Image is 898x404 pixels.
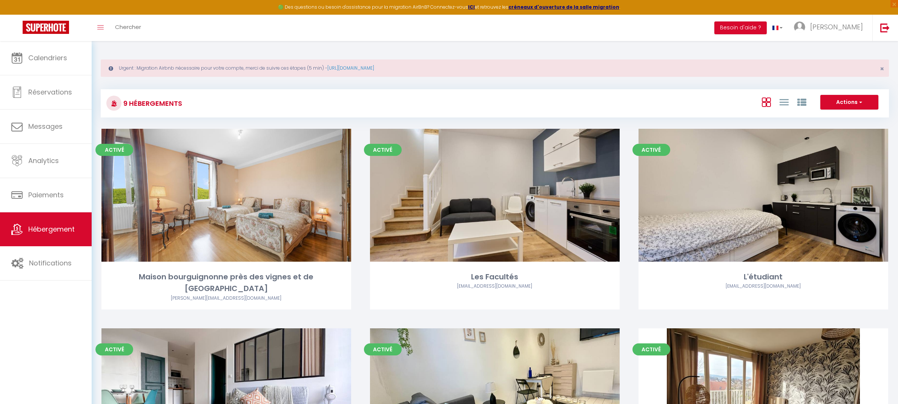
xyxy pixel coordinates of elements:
[101,295,351,302] div: Airbnb
[109,15,147,41] a: Chercher
[28,87,72,97] span: Réservations
[28,190,64,200] span: Paiements
[797,96,806,108] a: Vue par Groupe
[880,23,890,32] img: logout
[327,65,374,71] a: [URL][DOMAIN_NAME]
[714,21,767,34] button: Besoin d'aide ?
[794,21,805,33] img: ...
[95,144,133,156] span: Activé
[28,156,59,165] span: Analytics
[95,343,133,355] span: Activé
[880,64,884,73] span: ×
[370,271,620,283] div: Les Facultés
[115,23,141,31] span: Chercher
[28,224,75,234] span: Hébergement
[468,4,475,10] a: ICI
[632,343,670,355] span: Activé
[508,4,619,10] a: créneaux d'ouverture de la salle migration
[820,95,878,110] button: Actions
[780,96,789,108] a: Vue en Liste
[23,21,69,34] img: Super Booking
[880,66,884,72] button: Close
[639,283,888,290] div: Airbnb
[639,271,888,283] div: L'étudiant
[101,59,889,77] div: Urgent : Migration Airbnb nécessaire pour votre compte, merci de suivre ces étapes (5 min) -
[29,258,72,268] span: Notifications
[370,283,620,290] div: Airbnb
[364,144,402,156] span: Activé
[101,271,351,295] div: Maison bourguignonne près des vignes et de [GEOGRAPHIC_DATA]
[121,95,182,112] h3: 9 Hébergements
[762,96,771,108] a: Vue en Box
[788,15,872,41] a: ... [PERSON_NAME]
[28,53,67,63] span: Calendriers
[28,122,63,131] span: Messages
[364,343,402,355] span: Activé
[632,144,670,156] span: Activé
[810,22,863,32] span: [PERSON_NAME]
